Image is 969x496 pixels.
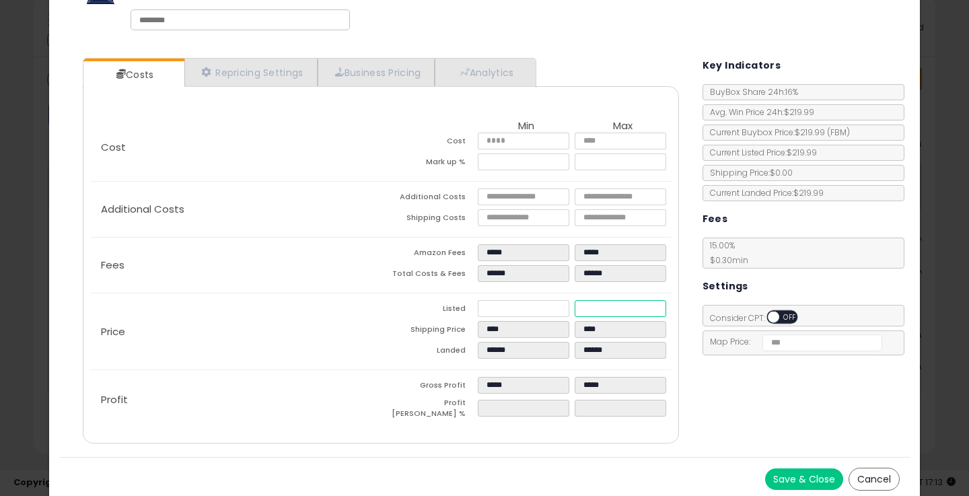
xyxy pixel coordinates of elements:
span: $219.99 [795,127,850,138]
td: Mark up % [381,153,478,174]
td: Amazon Fees [381,244,478,265]
h5: Settings [703,278,748,295]
span: Current Landed Price: $219.99 [703,187,824,199]
td: Gross Profit [381,377,478,398]
td: Listed [381,300,478,321]
td: Total Costs & Fees [381,265,478,286]
span: 15.00 % [703,240,748,266]
button: Cancel [849,468,900,491]
td: Cost [381,133,478,153]
td: Profit [PERSON_NAME] % [381,398,478,423]
span: $0.30 min [703,254,748,266]
a: Repricing Settings [184,59,318,86]
td: Shipping Costs [381,209,478,230]
span: Map Price: [703,336,883,347]
button: Save & Close [765,468,843,490]
span: OFF [779,312,801,323]
p: Fees [90,260,381,271]
span: Current Buybox Price: [703,127,850,138]
span: Shipping Price: $0.00 [703,167,793,178]
td: Shipping Price [381,321,478,342]
th: Min [478,120,575,133]
span: Consider CPT: [703,312,816,324]
p: Price [90,326,381,337]
span: BuyBox Share 24h: 16% [703,86,798,98]
span: Current Listed Price: $219.99 [703,147,817,158]
a: Business Pricing [318,59,435,86]
h5: Fees [703,211,728,227]
h5: Key Indicators [703,57,781,74]
span: Avg. Win Price 24h: $219.99 [703,106,814,118]
a: Analytics [435,59,534,86]
td: Additional Costs [381,188,478,209]
p: Additional Costs [90,204,381,215]
span: ( FBM ) [827,127,850,138]
p: Cost [90,142,381,153]
p: Profit [90,394,381,405]
th: Max [575,120,672,133]
a: Costs [83,61,183,88]
td: Landed [381,342,478,363]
